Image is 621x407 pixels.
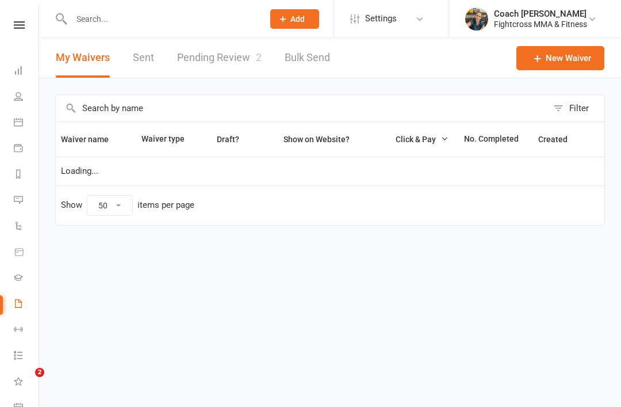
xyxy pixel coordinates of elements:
[56,157,604,185] td: Loading...
[35,368,44,377] span: 2
[14,240,40,266] a: Product Sales
[273,132,362,146] button: Show on Website?
[385,132,448,146] button: Click & Pay
[11,368,39,395] iframe: Intercom live chat
[494,19,587,29] div: Fightcross MMA & Fitness
[516,46,604,70] a: New Waiver
[177,38,262,78] a: Pending Review2
[14,111,40,136] a: Calendar
[68,11,255,27] input: Search...
[256,51,262,63] span: 2
[538,132,580,146] button: Created
[365,6,397,32] span: Settings
[61,195,194,216] div: Show
[459,122,533,157] th: No. Completed
[547,95,604,121] button: Filter
[285,38,330,78] a: Bulk Send
[133,38,154,78] a: Sent
[396,135,436,144] span: Click & Pay
[290,14,305,24] span: Add
[61,135,121,144] span: Waiver name
[56,38,110,78] button: My Waivers
[569,101,589,115] div: Filter
[283,135,350,144] span: Show on Website?
[14,59,40,85] a: Dashboard
[14,136,40,162] a: Payments
[270,9,319,29] button: Add
[14,85,40,111] a: People
[538,135,580,144] span: Created
[465,7,488,31] img: thumb_image1623694743.png
[206,132,252,146] button: Draft?
[217,135,239,144] span: Draft?
[56,95,547,121] input: Search by name
[136,122,197,157] th: Waiver type
[61,132,121,146] button: Waiver name
[137,200,194,210] div: items per page
[14,162,40,188] a: Reports
[494,9,587,19] div: Coach [PERSON_NAME]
